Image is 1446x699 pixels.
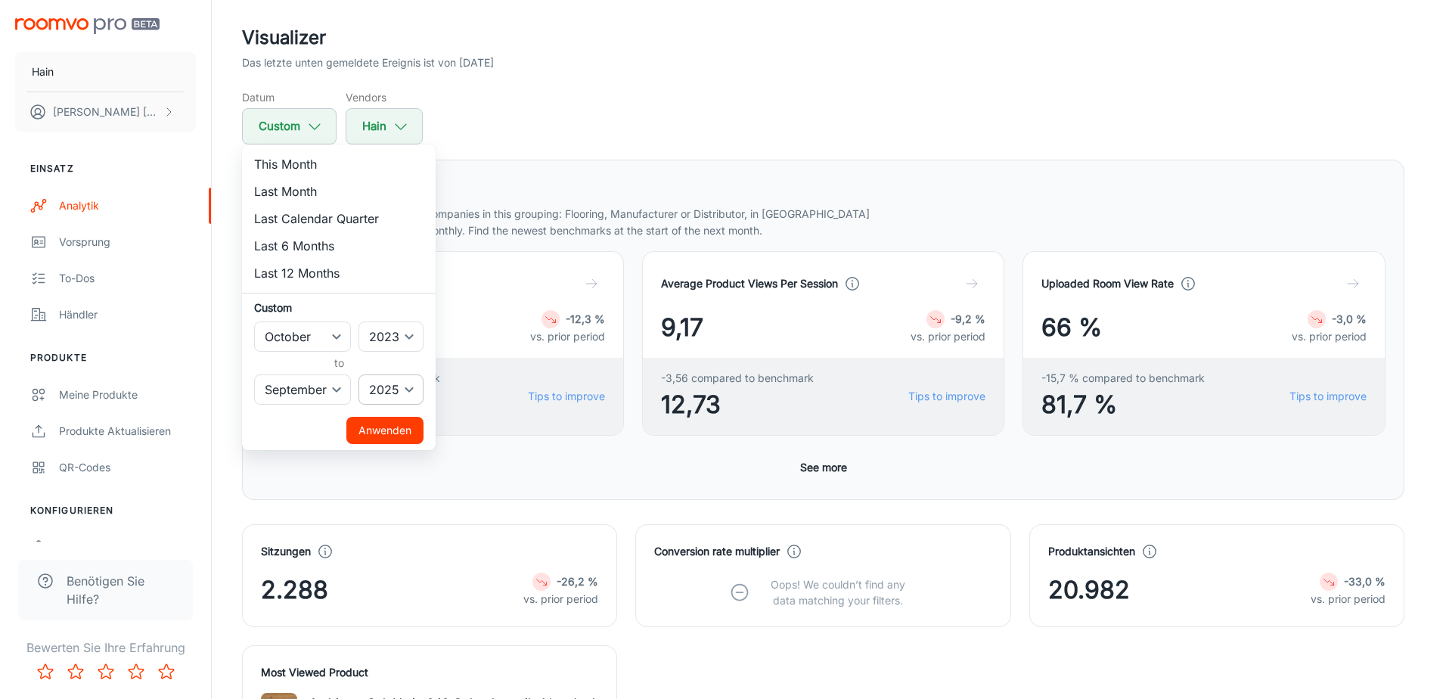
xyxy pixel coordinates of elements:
h6: Custom [254,300,424,315]
button: Anwenden [346,417,424,444]
li: Last Month [242,178,436,205]
li: Last 6 Months [242,232,436,259]
li: This Month [242,151,436,178]
li: Last Calendar Quarter [242,205,436,232]
h6: to [257,355,420,371]
li: Last 12 Months [242,259,436,287]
